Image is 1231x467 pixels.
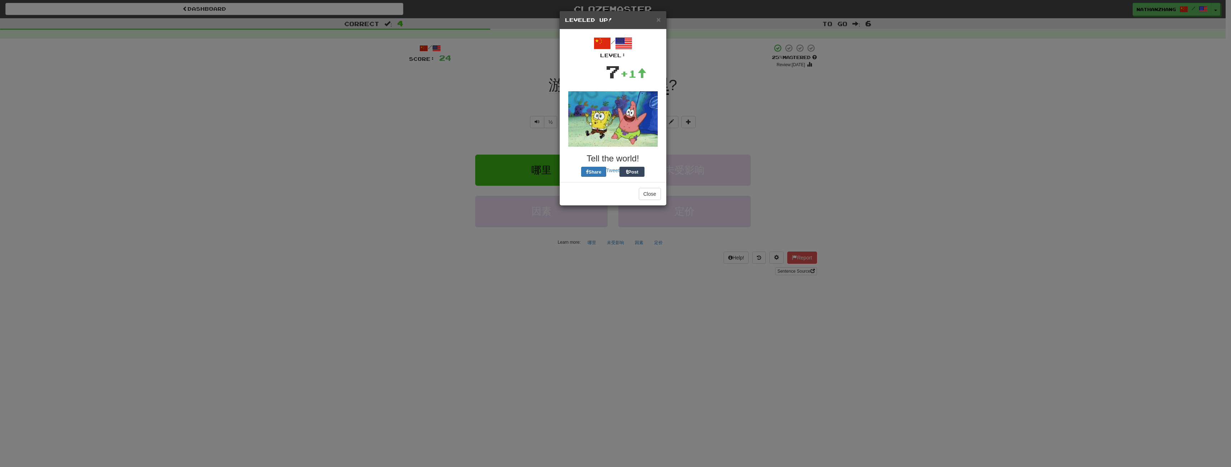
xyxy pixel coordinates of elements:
div: +1 [620,67,647,81]
button: Share [581,167,606,177]
h5: Leveled Up! [565,16,661,24]
img: spongebob-53e4afb176f15ec50bbd25504a55505dc7932d5912ae3779acb110eb58d89fe3.gif [568,91,658,147]
a: Tweet [606,167,619,173]
div: / [565,35,661,59]
span: × [656,15,661,24]
button: Close [639,188,661,200]
button: Close [656,16,661,23]
h3: Tell the world! [565,154,661,163]
button: Post [619,167,644,177]
div: Level: [565,52,661,59]
div: 7 [605,59,620,84]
